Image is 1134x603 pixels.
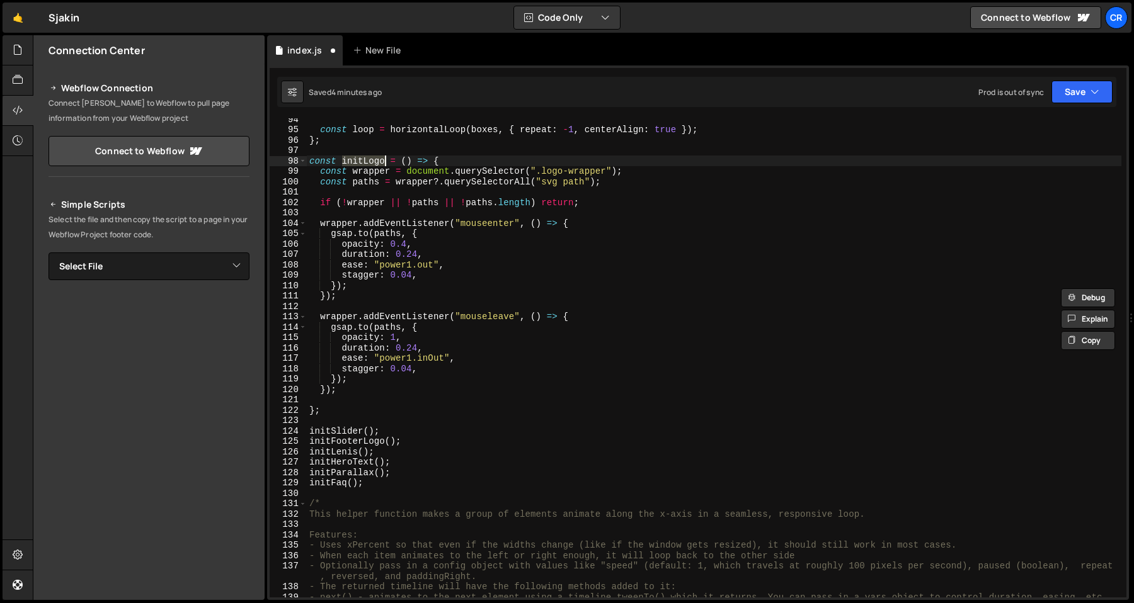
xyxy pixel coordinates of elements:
div: 96 [270,135,307,146]
div: 113 [270,312,307,322]
div: 105 [270,228,307,239]
div: 111 [270,291,307,301]
a: CR [1105,6,1128,29]
div: 110 [270,281,307,291]
p: Connect [PERSON_NAME] to Webflow to pull page information from your Webflow project [49,96,249,126]
iframe: YouTube video player [49,422,251,536]
div: 123 [270,415,307,426]
div: 134 [270,530,307,541]
div: index.js [287,44,322,57]
button: Code Only [514,6,620,29]
button: Debug [1061,288,1115,307]
div: 131 [270,499,307,509]
div: 102 [270,198,307,208]
div: 100 [270,177,307,188]
button: Explain [1061,310,1115,329]
div: 112 [270,301,307,312]
div: 129 [270,478,307,488]
div: 122 [270,405,307,416]
div: 137 [270,561,307,582]
div: 98 [270,156,307,167]
div: 97 [270,145,307,156]
div: 124 [270,426,307,437]
div: 94 [270,115,307,125]
div: 120 [270,385,307,395]
div: 136 [270,551,307,561]
div: 128 [270,468,307,478]
div: 104 [270,218,307,229]
div: 135 [270,540,307,551]
h2: Simple Scripts [49,197,249,212]
div: 132 [270,509,307,520]
div: 133 [270,519,307,530]
div: 121 [270,395,307,405]
h2: Webflow Connection [49,81,249,96]
div: 125 [270,436,307,447]
div: 95 [270,125,307,135]
div: 138 [270,582,307,592]
a: Connect to Webflow [970,6,1101,29]
a: Connect to Webflow [49,136,249,166]
button: Copy [1061,331,1115,350]
div: 139 [270,592,307,603]
div: 109 [270,270,307,281]
iframe: YouTube video player [49,301,251,414]
div: 108 [270,260,307,271]
div: 117 [270,353,307,364]
div: 106 [270,239,307,250]
div: 103 [270,208,307,218]
button: Save [1051,81,1113,103]
div: Sjakin [49,10,79,25]
h2: Connection Center [49,43,145,57]
div: 115 [270,332,307,343]
div: New File [353,44,406,57]
div: 116 [270,343,307,354]
div: 114 [270,322,307,333]
div: 101 [270,187,307,198]
div: 126 [270,447,307,458]
div: Prod is out of sync [978,87,1044,98]
div: 130 [270,488,307,499]
p: Select the file and then copy the script to a page in your Webflow Project footer code. [49,212,249,242]
div: 99 [270,166,307,177]
div: 127 [270,457,307,468]
div: 4 minutes ago [331,87,382,98]
div: 119 [270,374,307,385]
div: 118 [270,364,307,375]
div: Saved [309,87,382,98]
div: 107 [270,249,307,260]
a: 🤙 [3,3,33,33]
